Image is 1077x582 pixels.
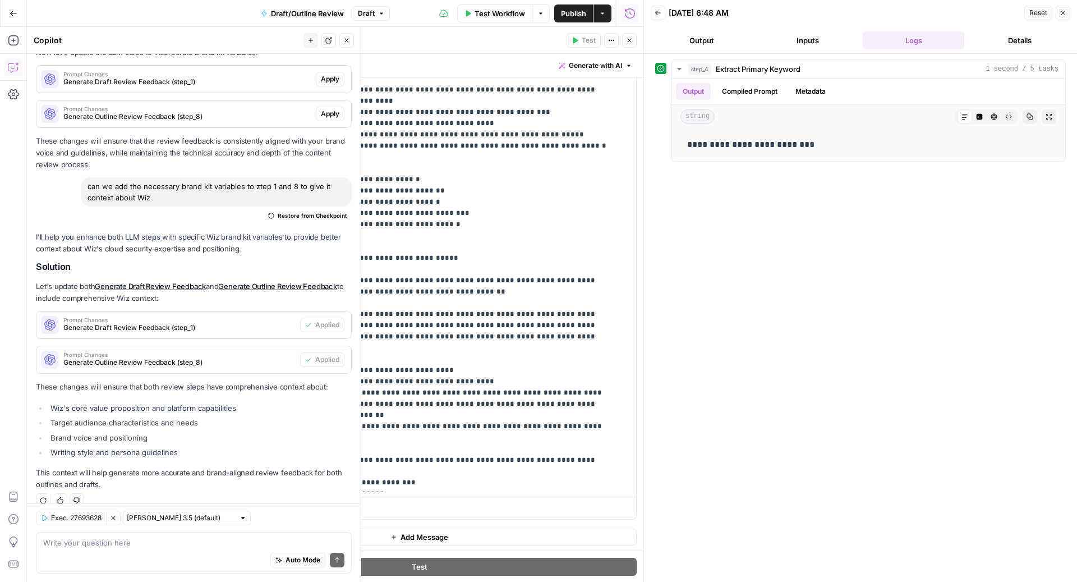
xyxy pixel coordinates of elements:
div: 1 second / 5 tasks [671,79,1065,161]
div: can we add the necessary brand kit variables to ztep 1 and 8 to give it context about Wiz [81,177,352,207]
button: Applied [300,352,344,367]
span: Prompt Changes [63,317,296,323]
h2: Solution [36,262,352,272]
span: Test [412,561,427,572]
button: Applied [300,318,344,332]
li: Target audience characteristics and needs [48,417,352,428]
button: Generate with AI [554,58,637,73]
button: Test [202,557,637,575]
div: Write your prompt [195,54,643,77]
button: Add Message [202,529,637,546]
span: Apply [321,74,339,84]
button: 1 second / 5 tasks [671,60,1065,78]
button: Compiled Prompt [715,83,784,100]
span: Applied [315,320,339,330]
button: Test Workflow [457,4,532,22]
span: Auto Mode [286,554,320,565]
span: Apply [321,109,339,119]
button: Publish [554,4,593,22]
button: Exec. 27693628 [36,510,106,525]
span: 1 second / 5 tasks [986,64,1058,74]
span: Generate Draft Review Feedback (step_1) [63,77,311,87]
span: Generate Outline Review Feedback (step_8) [63,112,311,122]
span: string [680,109,715,124]
p: This context will help generate more accurate and brand-aligned review feedback for both outlines... [36,467,352,491]
a: Generate Draft Review Feedback [95,282,206,291]
button: Reset [1024,6,1052,20]
button: Details [969,31,1070,49]
button: Test [567,33,601,48]
span: Prompt Changes [63,71,311,77]
span: Draft [358,8,375,19]
li: Wiz's core value proposition and platform capabilities [48,402,352,414]
span: step_4 [688,63,711,75]
span: Add Message [401,531,448,543]
span: Extract Primary Keyword [716,63,800,75]
button: Inputs [757,31,858,49]
button: Apply [316,72,344,86]
button: Metadata [789,83,832,100]
button: Output [676,83,711,100]
button: Auto Mode [270,552,325,567]
p: Let's update both and to include comprehensive Wiz context: [36,281,352,304]
button: Logs [863,31,964,49]
button: Draft/Outline Review [254,4,351,22]
span: Exec. 27693628 [51,512,102,523]
input: Claude Sonnet 3.5 (default) [127,512,234,523]
button: Draft [353,6,390,21]
div: Copilot [34,35,300,46]
p: These changes will ensure that both review steps have comprehensive context about: [36,381,352,393]
span: Applied [315,355,339,365]
p: These changes will ensure that the review feedback is consistently aligned with your brand voice ... [36,135,352,171]
span: Generate Draft Review Feedback (step_1) [63,323,296,333]
span: Reset [1029,8,1047,18]
span: Test Workflow [475,8,525,19]
button: Output [651,31,752,49]
p: I'll help you enhance both LLM steps with specific Wiz brand kit variables to provide better cont... [36,231,352,255]
span: Generate with AI [569,61,622,71]
span: Restore from Checkpoint [278,211,347,220]
span: Draft/Outline Review [271,8,344,19]
span: Generate Outline Review Feedback (step_8) [63,358,296,368]
button: Restore from Checkpoint [264,209,352,222]
span: Prompt Changes [63,106,311,112]
li: Writing style and persona guidelines [48,447,352,458]
button: Apply [316,107,344,121]
span: Test [582,35,596,45]
a: Generate Outline Review Feedback [218,282,337,291]
span: Publish [561,8,586,19]
span: Prompt Changes [63,352,296,358]
li: Brand voice and positioning [48,432,352,443]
